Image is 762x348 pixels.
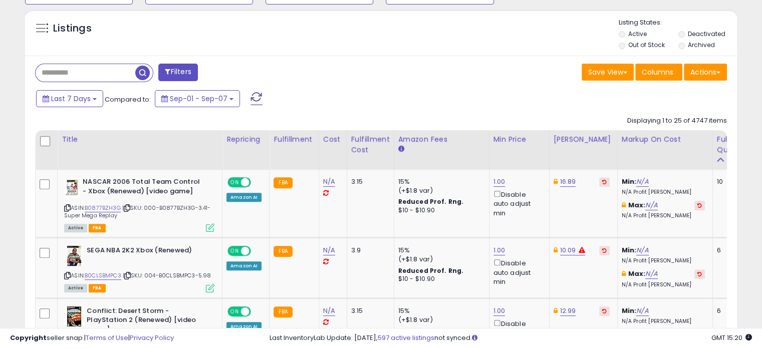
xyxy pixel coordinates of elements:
[622,245,637,255] b: Min:
[684,64,727,81] button: Actions
[351,306,386,315] div: 3.15
[158,64,197,81] button: Filters
[64,177,214,231] div: ASIN:
[398,206,481,215] div: $10 - $10.90
[398,186,481,195] div: (+$1.8 var)
[62,134,218,145] div: Title
[398,315,481,324] div: (+$1.8 var)
[622,306,637,315] b: Min:
[687,30,725,38] label: Deactivated
[554,134,613,145] div: [PERSON_NAME]
[622,318,705,325] p: N/A Profit [PERSON_NAME]
[622,212,705,219] p: N/A Profit [PERSON_NAME]
[10,333,174,343] div: seller snap | |
[645,269,657,279] a: N/A
[635,64,682,81] button: Columns
[622,177,637,186] b: Min:
[582,64,634,81] button: Save View
[636,245,648,255] a: N/A
[228,247,241,255] span: ON
[351,134,390,155] div: Fulfillment Cost
[717,134,751,155] div: Fulfillable Quantity
[628,200,646,210] b: Max:
[170,94,227,104] span: Sep-01 - Sep-07
[493,245,505,255] a: 1.00
[398,177,481,186] div: 15%
[85,204,121,212] a: B0877BZH3G
[64,204,211,219] span: | SKU: 000-B0877BZH3G-3.41-Super Mega Replay
[717,177,748,186] div: 10
[89,224,106,232] span: FBA
[64,246,84,266] img: 41u5rDsiaLL._SL40_.jpg
[53,22,92,36] h5: Listings
[64,246,214,291] div: ASIN:
[351,246,386,255] div: 3.9
[85,271,121,280] a: B0CLSBMPC3
[398,266,464,275] b: Reduced Prof. Rng.
[717,306,748,315] div: 6
[628,269,646,278] b: Max:
[87,306,208,337] b: Conflict: Desert Storm - PlayStation 2 (Renewed) [video game]
[64,284,87,292] span: All listings currently available for purchase on Amazon
[274,134,314,145] div: Fulfillment
[274,306,292,317] small: FBA
[378,333,434,342] a: 597 active listings
[493,189,542,218] div: Disable auto adjust min
[493,177,505,187] a: 1.00
[560,306,576,316] a: 12.99
[228,307,241,315] span: ON
[711,333,752,342] span: 2025-09-15 15:20 GMT
[274,246,292,257] small: FBA
[398,246,481,255] div: 15%
[493,257,542,286] div: Disable auto adjust min
[622,281,705,288] p: N/A Profit [PERSON_NAME]
[249,247,266,255] span: OFF
[560,177,576,187] a: 16.89
[493,306,505,316] a: 1.00
[64,177,80,197] img: 51lg+o0CO1L._SL40_.jpg
[628,41,665,49] label: Out of Stock
[398,134,485,145] div: Amazon Fees
[636,306,648,316] a: N/A
[123,271,211,279] span: | SKU: 004-B0CLSBMPC3-5.98
[642,67,673,77] span: Columns
[130,333,174,342] a: Privacy Policy
[10,333,47,342] strong: Copyright
[226,134,265,145] div: Repricing
[622,189,705,196] p: N/A Profit [PERSON_NAME]
[83,177,204,198] b: NASCAR 2006 Total Team Control - Xbox (Renewed) [video game]
[226,193,262,202] div: Amazon AI
[617,130,712,170] th: The percentage added to the cost of goods (COGS) that forms the calculator for Min & Max prices.
[398,275,481,283] div: $10 - $10.90
[636,177,648,187] a: N/A
[105,95,151,104] span: Compared to:
[493,134,545,145] div: Min Price
[493,318,542,347] div: Disable auto adjust min
[351,177,386,186] div: 3.15
[398,255,481,264] div: (+$1.8 var)
[323,306,335,316] a: N/A
[323,245,335,255] a: N/A
[64,306,84,326] img: 51PrIPGsVUL._SL40_.jpg
[51,94,91,104] span: Last 7 Days
[228,178,241,187] span: ON
[622,257,705,264] p: N/A Profit [PERSON_NAME]
[717,246,748,255] div: 6
[87,246,208,258] b: SEGA NBA 2K2 Xbox (Renewed)
[270,333,752,343] div: Last InventoryLab Update: [DATE], not synced.
[155,90,240,107] button: Sep-01 - Sep-07
[64,224,87,232] span: All listings currently available for purchase on Amazon
[249,178,266,187] span: OFF
[687,41,714,49] label: Archived
[323,134,343,145] div: Cost
[89,284,106,292] span: FBA
[323,177,335,187] a: N/A
[627,116,727,126] div: Displaying 1 to 25 of 4747 items
[619,18,737,28] p: Listing States:
[398,306,481,315] div: 15%
[622,134,708,145] div: Markup on Cost
[86,333,128,342] a: Terms of Use
[560,245,576,255] a: 10.09
[398,145,404,154] small: Amazon Fees.
[645,200,657,210] a: N/A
